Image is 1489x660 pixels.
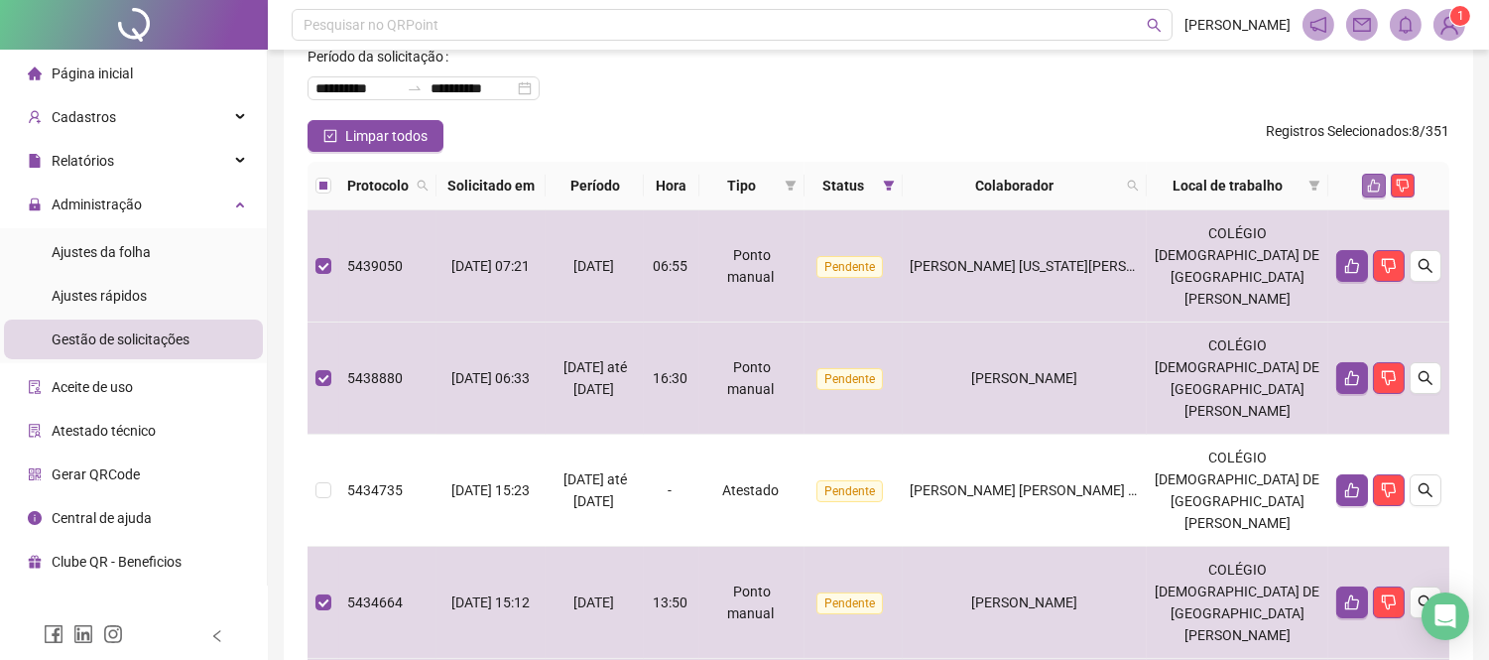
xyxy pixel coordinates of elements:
span: 5434664 [347,594,403,610]
span: 13:50 [653,594,687,610]
span: like [1367,179,1381,193]
span: qrcode [28,467,42,481]
span: Limpar todos [345,125,428,147]
sup: Atualize o seu contato no menu Meus Dados [1450,6,1470,26]
span: Status [812,175,875,197]
label: Período da solicitação [308,41,456,72]
span: Pendente [816,593,883,614]
span: [PERSON_NAME] [971,594,1077,610]
span: Colaborador [911,175,1119,197]
span: file [28,154,42,168]
span: info-circle [28,511,42,525]
span: filter [1308,180,1320,192]
span: instagram [103,624,123,644]
span: Gestão de solicitações [52,331,189,347]
span: search [1418,482,1433,498]
img: 68789 [1434,10,1464,40]
span: Atestado técnico [52,423,156,439]
span: Tipo [707,175,777,197]
span: mail [1353,16,1371,34]
span: like [1344,258,1360,274]
span: 5438880 [347,370,403,386]
td: COLÉGIO [DEMOGRAPHIC_DATA] DE [GEOGRAPHIC_DATA][PERSON_NAME] [1147,547,1328,659]
span: : 8 / 351 [1266,120,1449,152]
span: search [413,171,433,200]
span: dislike [1381,370,1397,386]
span: user-add [28,110,42,124]
span: 16:30 [653,370,687,386]
span: Relatórios [52,153,114,169]
span: bell [1397,16,1415,34]
span: gift [28,555,42,569]
th: Hora [644,162,698,210]
span: to [407,80,423,96]
span: check-square [323,129,337,143]
span: lock [28,198,42,211]
span: filter [781,171,801,200]
span: 5434735 [347,482,403,498]
span: Pendente [816,256,883,278]
span: [DATE] 06:33 [451,370,530,386]
span: [PERSON_NAME] [US_STATE][PERSON_NAME] DOS [PERSON_NAME] [911,258,1334,274]
span: [PERSON_NAME] [PERSON_NAME] de [PERSON_NAME] [911,482,1253,498]
span: Ajustes da folha [52,244,151,260]
button: Limpar todos [308,120,443,152]
span: Central de ajuda [52,510,152,526]
span: dislike [1381,482,1397,498]
span: [PERSON_NAME] [971,370,1077,386]
span: audit [28,380,42,394]
span: Ponto manual [727,359,774,397]
span: Local de trabalho [1155,175,1301,197]
span: [DATE] [573,258,614,274]
span: 5439050 [347,258,403,274]
span: 1 [1457,9,1464,23]
span: like [1344,370,1360,386]
span: search [417,180,429,192]
span: Gerar QRCode [52,466,140,482]
span: search [1418,370,1433,386]
span: like [1344,482,1360,498]
span: 06:55 [653,258,687,274]
span: [DATE] 07:21 [451,258,530,274]
span: filter [785,180,797,192]
span: Ponto manual [727,584,774,621]
span: dislike [1381,258,1397,274]
span: [DATE] até [DATE] [563,471,627,509]
span: Cadastros [52,109,116,125]
span: solution [28,424,42,438]
span: left [210,629,224,643]
span: like [1344,594,1360,610]
span: Ajustes rápidos [52,288,147,304]
span: dislike [1381,594,1397,610]
span: search [1418,594,1433,610]
span: [DATE] 15:12 [451,594,530,610]
span: search [1123,171,1143,200]
span: Clube QR - Beneficios [52,554,182,570]
td: COLÉGIO [DEMOGRAPHIC_DATA] DE [GEOGRAPHIC_DATA][PERSON_NAME] [1147,210,1328,323]
span: [DATE] até [DATE] [563,359,627,397]
td: COLÉGIO [DEMOGRAPHIC_DATA] DE [GEOGRAPHIC_DATA][PERSON_NAME] [1147,435,1328,547]
span: Pendente [816,368,883,390]
span: Protocolo [347,175,409,197]
span: Atestado [722,482,779,498]
span: Pendente [816,480,883,502]
span: swap-right [407,80,423,96]
span: filter [883,180,895,192]
td: COLÉGIO [DEMOGRAPHIC_DATA] DE [GEOGRAPHIC_DATA][PERSON_NAME] [1147,323,1328,435]
span: facebook [44,624,63,644]
span: [PERSON_NAME] [1184,14,1291,36]
span: [DATE] 15:23 [451,482,530,498]
span: Ponto manual [727,247,774,285]
span: Aceite de uso [52,379,133,395]
span: Administração [52,197,142,212]
th: Período [546,162,645,210]
span: search [1147,18,1162,33]
span: linkedin [73,624,93,644]
span: [DATE] [573,594,614,610]
span: - [668,482,672,498]
span: search [1418,258,1433,274]
span: notification [1309,16,1327,34]
span: search [1127,180,1139,192]
span: home [28,66,42,80]
span: Página inicial [52,66,133,81]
